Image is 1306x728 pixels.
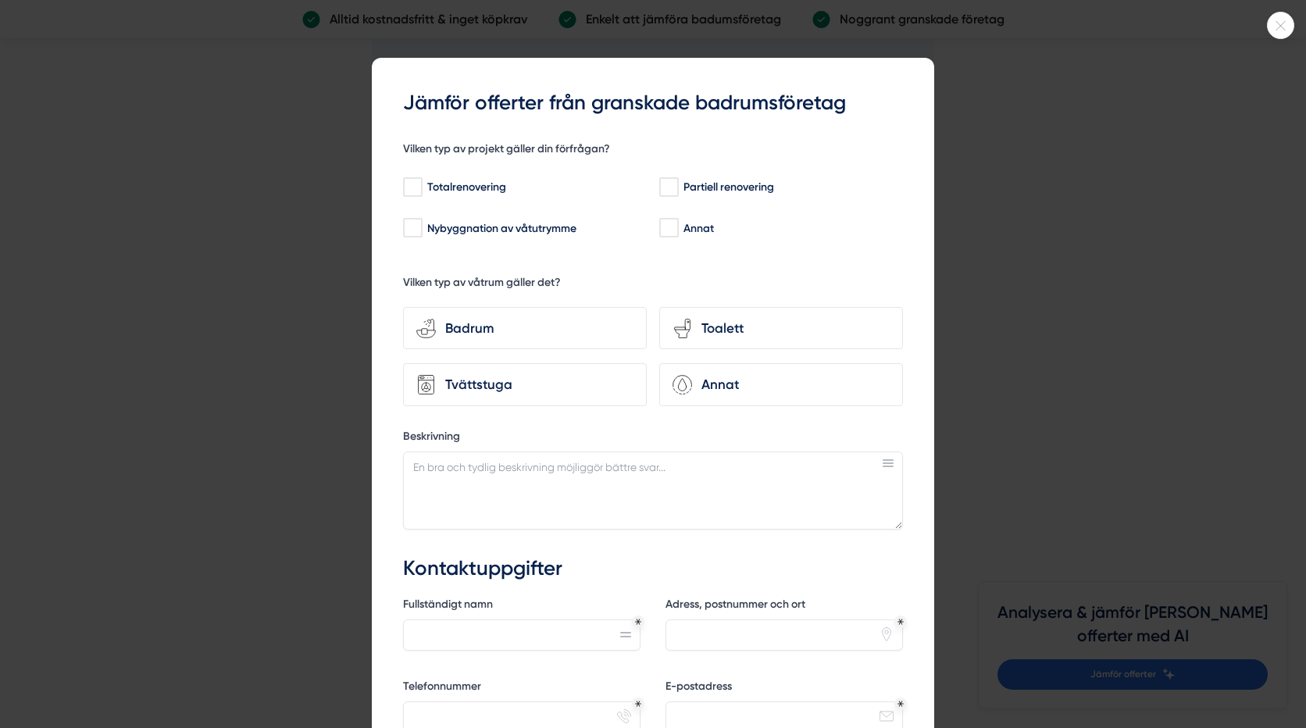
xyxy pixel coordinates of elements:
[403,220,421,236] input: Nybyggnation av våtutrymme
[897,701,904,707] div: Obligatoriskt
[897,619,904,625] div: Obligatoriskt
[403,429,903,448] label: Beskrivning
[665,597,903,616] label: Adress, postnummer och ort
[403,180,421,195] input: Totalrenovering
[403,555,903,583] h3: Kontaktuppgifter
[403,597,641,616] label: Fullständigt namn
[635,619,641,625] div: Obligatoriskt
[665,679,903,698] label: E-postadress
[659,180,677,195] input: Partiell renovering
[403,89,903,117] h3: Jämför offerter från granskade badrumsföretag
[635,701,641,707] div: Obligatoriskt
[403,679,641,698] label: Telefonnummer
[403,275,561,294] h5: Vilken typ av våtrum gäller det?
[403,141,610,161] h5: Vilken typ av projekt gäller din förfrågan?
[659,220,677,236] input: Annat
